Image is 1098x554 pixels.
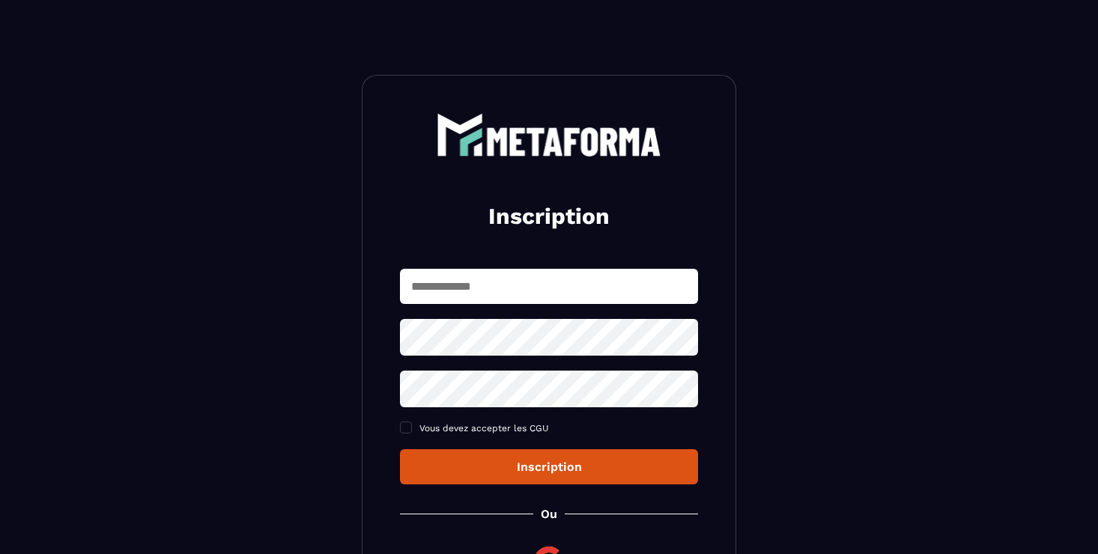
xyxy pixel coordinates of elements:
[412,460,686,474] div: Inscription
[437,113,661,156] img: logo
[541,507,557,521] p: Ou
[400,113,698,156] a: logo
[400,449,698,484] button: Inscription
[418,201,680,231] h2: Inscription
[419,423,549,433] span: Vous devez accepter les CGU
